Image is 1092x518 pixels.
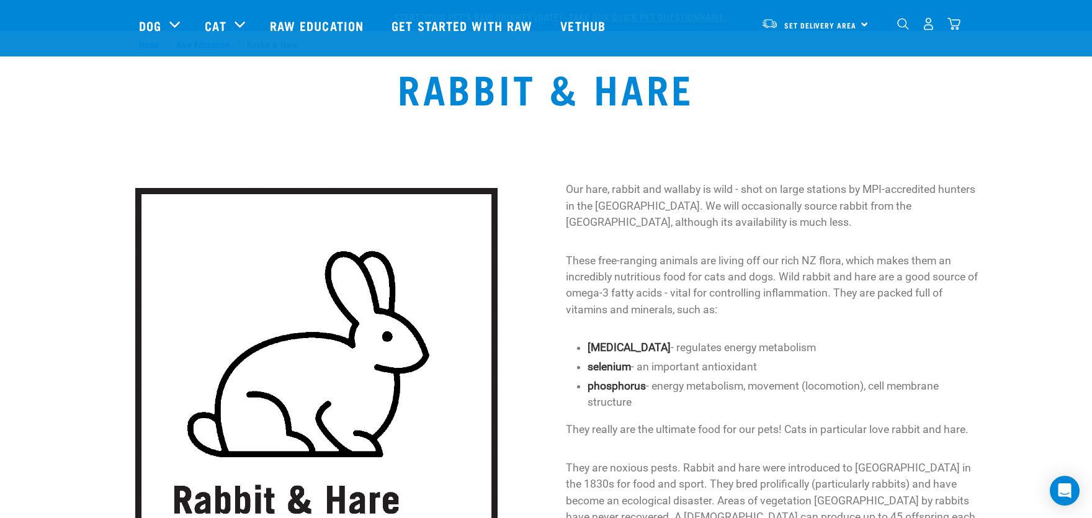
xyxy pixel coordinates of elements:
[784,23,856,27] span: Set Delivery Area
[588,359,985,375] li: - an important antioxidant
[761,18,778,29] img: van-moving.png
[588,339,985,355] li: - regulates energy metabolism
[922,17,935,30] img: user.png
[588,378,985,411] li: - energy metabolism, movement (locomotion), cell membrane structure
[588,360,631,373] strong: selenium
[139,16,161,35] a: Dog
[566,181,985,230] p: Our hare, rabbit and wallaby is wild - shot on large stations by MPI-accredited hunters in the [G...
[588,341,671,354] strong: [MEDICAL_DATA]
[1050,476,1080,506] div: Open Intercom Messenger
[897,18,909,30] img: home-icon-1@2x.png
[588,380,646,392] strong: phosphorus
[566,252,985,318] p: These free-ranging animals are living off our rich NZ flora, which makes them an incredibly nutri...
[398,65,694,110] h1: Rabbit & Hare
[379,1,548,50] a: Get started with Raw
[205,16,226,35] a: Cat
[566,421,985,437] p: They really are the ultimate food for our pets! Cats in particular love rabbit and hare.
[947,17,960,30] img: home-icon@2x.png
[548,1,621,50] a: Vethub
[257,1,379,50] a: Raw Education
